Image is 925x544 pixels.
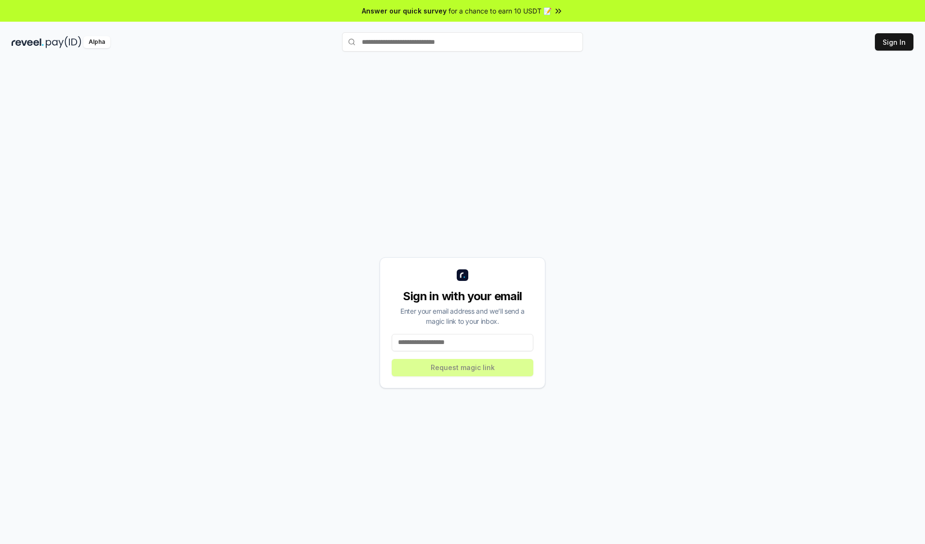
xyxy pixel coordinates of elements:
span: Answer our quick survey [362,6,447,16]
span: for a chance to earn 10 USDT 📝 [449,6,552,16]
img: logo_small [457,269,468,281]
button: Sign In [875,33,913,51]
img: pay_id [46,36,81,48]
div: Enter your email address and we’ll send a magic link to your inbox. [392,306,533,326]
div: Sign in with your email [392,289,533,304]
img: reveel_dark [12,36,44,48]
div: Alpha [83,36,110,48]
